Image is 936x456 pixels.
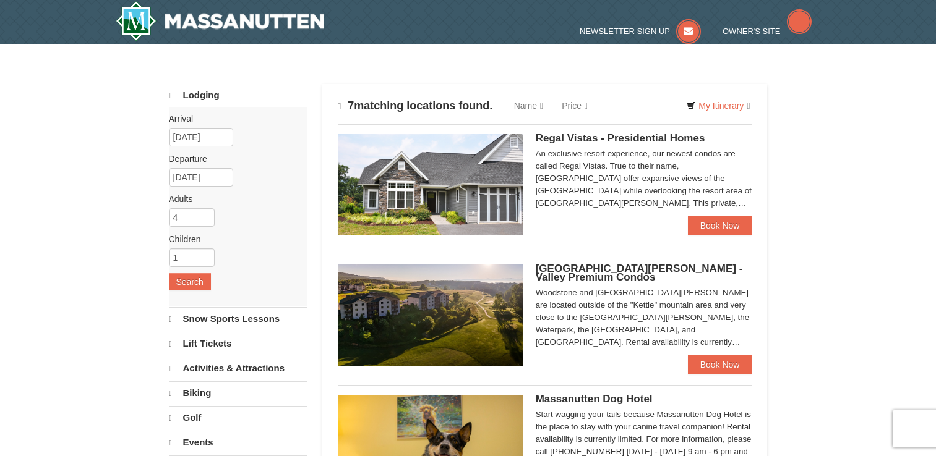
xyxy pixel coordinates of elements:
[679,96,758,115] a: My Itinerary
[580,27,670,36] span: Newsletter Sign Up
[169,381,307,405] a: Biking
[348,99,354,112] span: 7
[536,132,705,144] span: Regal Vistas - Presidential Homes
[536,263,743,283] span: [GEOGRAPHIC_DATA][PERSON_NAME] - Valley Premium Condos
[688,216,752,235] a: Book Now
[338,99,493,112] h4: matching locations found.
[169,112,298,125] label: Arrival
[169,307,307,331] a: Snow Sports Lessons
[580,27,701,36] a: Newsletter Sign Up
[169,193,298,205] label: Adults
[169,273,211,290] button: Search
[552,93,597,118] a: Price
[338,134,523,235] img: 19218991-1-902409a9.jpg
[169,357,307,380] a: Activities & Attractions
[116,1,325,41] a: Massanutten Resort
[536,148,752,209] div: An exclusive resort experience, our newest condos are called Regal Vistas. True to their name, [G...
[536,393,653,405] span: Massanutten Dog Hotel
[169,233,298,245] label: Children
[536,287,752,348] div: Woodstone and [GEOGRAPHIC_DATA][PERSON_NAME] are located outside of the "Kettle" mountain area an...
[169,431,307,454] a: Events
[338,264,523,366] img: 19219041-4-ec11c166.jpg
[116,1,325,41] img: Massanutten Resort Logo
[688,355,752,374] a: Book Now
[169,406,307,429] a: Golf
[723,27,812,36] a: Owner's Site
[169,332,307,355] a: Lift Tickets
[169,84,307,107] a: Lodging
[169,153,298,165] label: Departure
[723,27,781,36] span: Owner's Site
[505,93,552,118] a: Name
